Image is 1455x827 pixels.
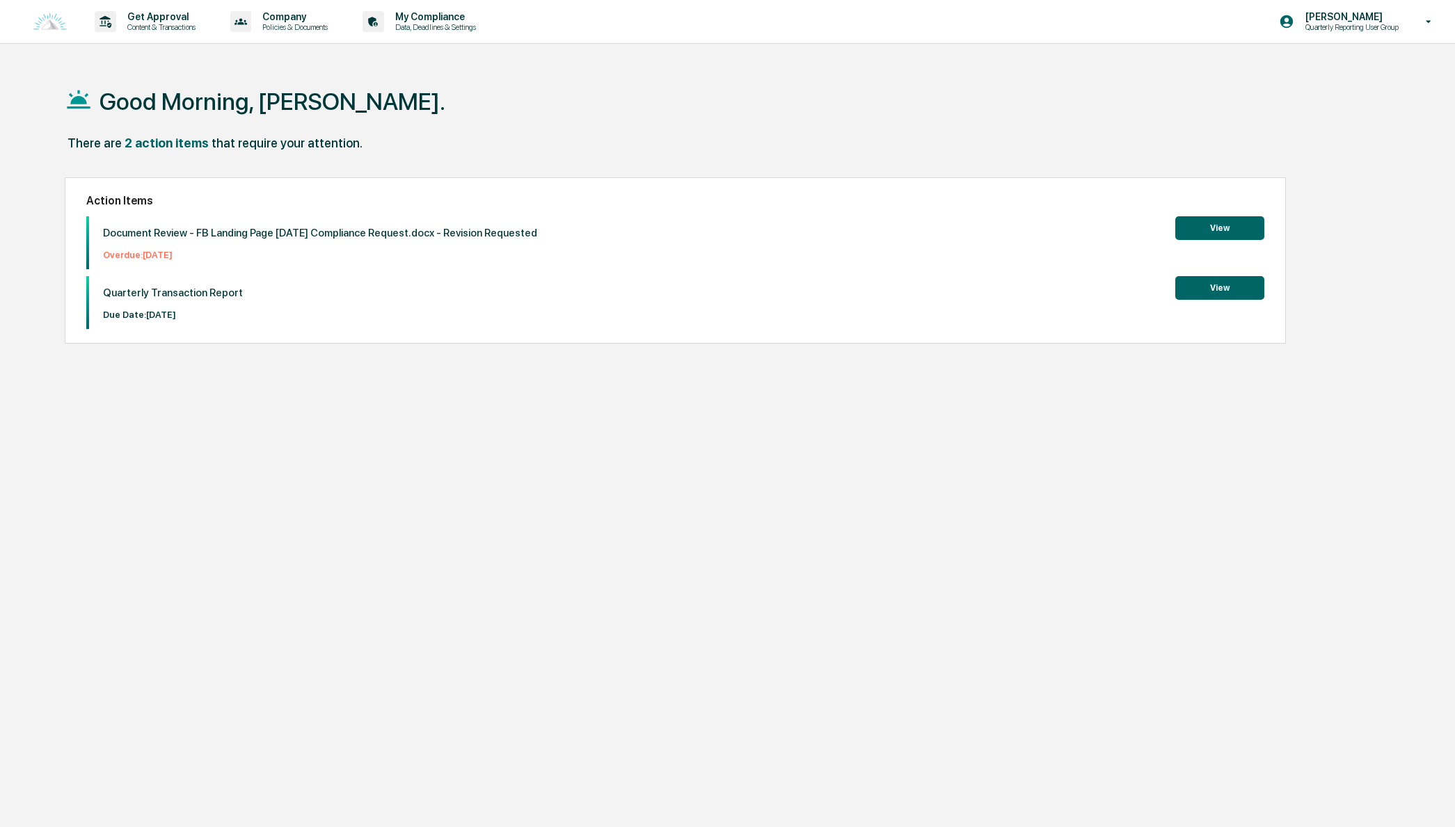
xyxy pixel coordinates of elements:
p: Content & Transactions [116,22,202,32]
p: Company [251,11,335,22]
a: View [1175,220,1264,234]
p: Quarterly Reporting User Group [1294,22,1406,32]
p: Overdue: [DATE] [103,250,537,260]
div: that require your attention. [212,136,363,150]
p: My Compliance [384,11,483,22]
p: Document Review - FB Landing Page [DATE] Compliance Request.docx - Revision Requested [103,227,537,239]
h2: Action Items [86,194,1265,207]
h1: Good Morning, [PERSON_NAME]. [100,88,445,115]
p: Policies & Documents [251,22,335,32]
p: Quarterly Transaction Report [103,287,243,299]
div: There are [67,136,122,150]
p: Get Approval [116,11,202,22]
p: Data, Deadlines & Settings [384,22,483,32]
p: [PERSON_NAME] [1294,11,1406,22]
img: logo [33,13,67,31]
div: 2 action items [125,136,209,150]
a: View [1175,280,1264,294]
button: View [1175,216,1264,240]
p: Due Date: [DATE] [103,310,243,320]
button: View [1175,276,1264,300]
